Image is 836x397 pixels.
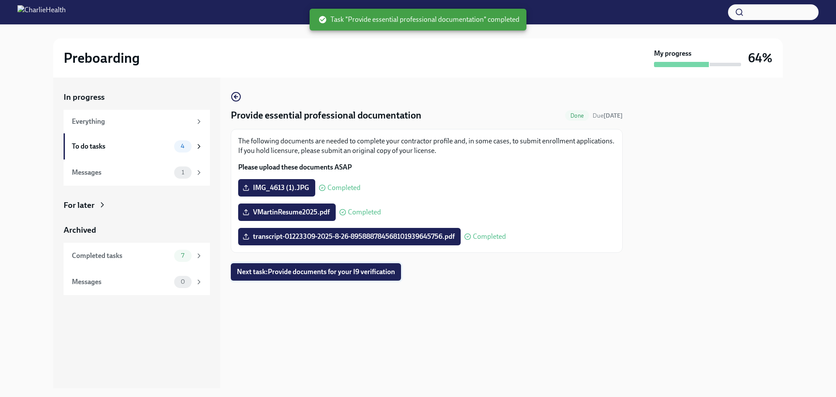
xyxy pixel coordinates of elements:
button: Next task:Provide documents for your I9 verification [231,263,401,281]
h2: Preboarding [64,49,140,67]
span: August 25th, 2025 08:00 [593,112,623,120]
p: The following documents are needed to complete your contractor profile and, in some cases, to sub... [238,136,615,156]
a: Messages0 [64,269,210,295]
span: 4 [175,143,190,149]
a: Completed tasks7 [64,243,210,269]
a: Archived [64,224,210,236]
span: transcript-01223309-2025-8-26-895888784568101939645756.pdf [244,232,455,241]
span: VMartinResume2025.pdf [244,208,330,217]
span: Due [593,112,623,119]
img: CharlieHealth [17,5,66,19]
span: 0 [175,278,190,285]
a: Messages1 [64,159,210,186]
span: Completed [327,184,361,191]
div: For later [64,200,94,211]
a: To do tasks4 [64,133,210,159]
span: Completed [473,233,506,240]
label: transcript-01223309-2025-8-26-895888784568101939645756.pdf [238,228,461,245]
a: In progress [64,92,210,103]
h4: Provide essential professional documentation [231,109,421,122]
span: IMG_4613 (1).JPG [244,183,309,192]
h3: 64% [748,50,772,66]
span: Done [565,112,589,119]
strong: My progress [654,49,691,58]
div: Messages [72,168,171,177]
strong: Please upload these documents ASAP [238,163,352,171]
a: For later [64,200,210,211]
span: Completed [348,209,381,216]
div: Messages [72,277,171,287]
div: Completed tasks [72,251,171,261]
label: VMartinResume2025.pdf [238,204,336,221]
div: Everything [72,117,192,126]
span: 1 [176,169,189,176]
span: Task "Provide essential professional documentation" completed [318,15,519,24]
a: Everything [64,110,210,133]
div: To do tasks [72,142,171,151]
span: Next task : Provide documents for your I9 verification [237,268,395,276]
strong: [DATE] [603,112,623,119]
span: 7 [176,252,189,259]
label: IMG_4613 (1).JPG [238,179,315,197]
